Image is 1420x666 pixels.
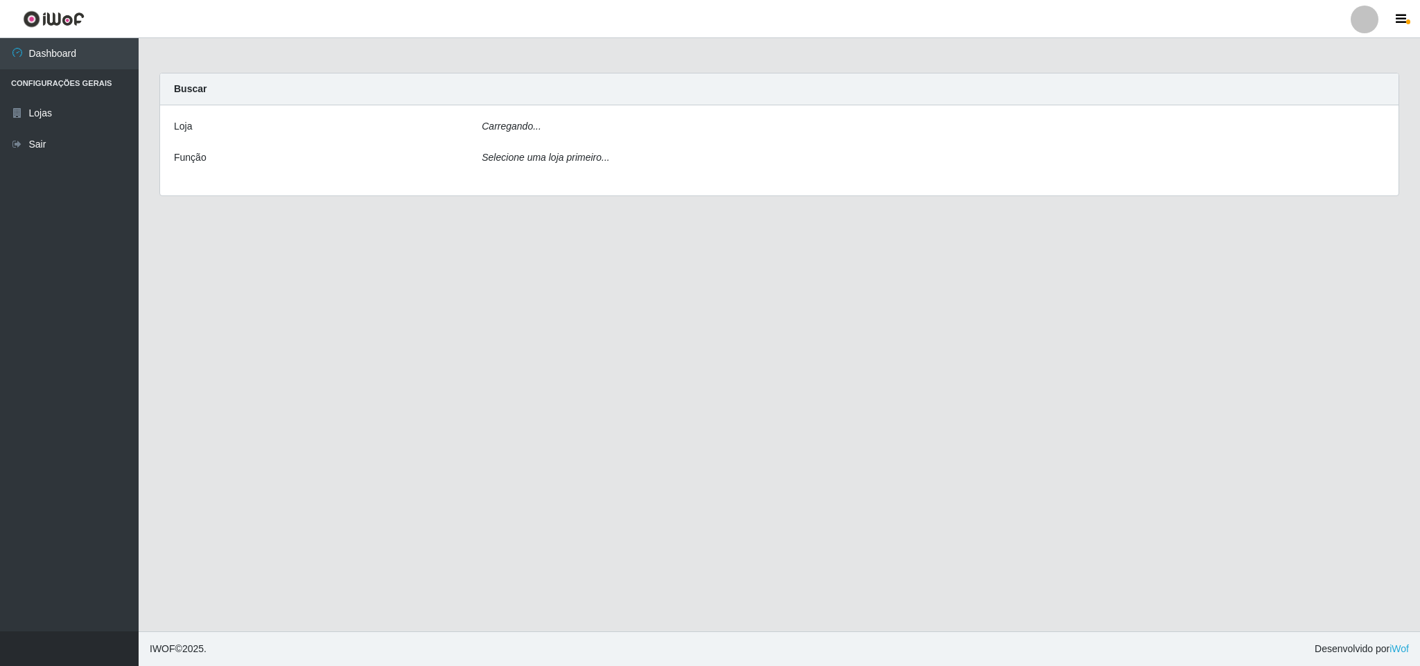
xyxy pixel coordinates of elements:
i: Carregando... [482,121,541,132]
label: Função [174,150,207,165]
span: © 2025 . [150,642,207,656]
span: IWOF [150,643,175,654]
i: Selecione uma loja primeiro... [482,152,609,163]
label: Loja [174,119,192,134]
img: CoreUI Logo [23,10,85,28]
span: Desenvolvido por [1315,642,1409,656]
a: iWof [1390,643,1409,654]
strong: Buscar [174,83,207,94]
